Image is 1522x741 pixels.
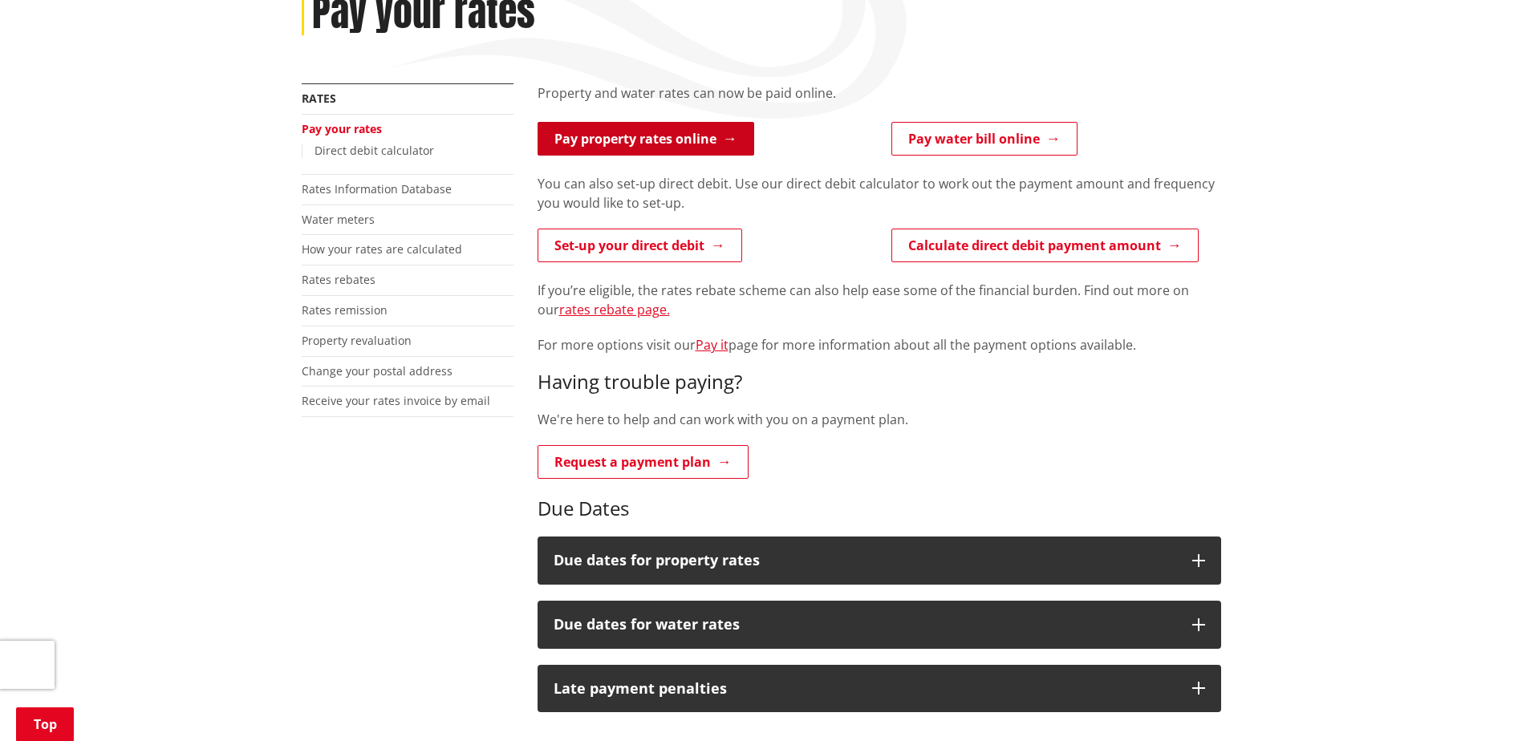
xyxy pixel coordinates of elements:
a: How your rates are calculated [302,241,462,257]
button: Due dates for property rates [538,537,1221,585]
h3: Due Dates [538,497,1221,520]
a: Rates rebates [302,272,375,287]
p: You can also set-up direct debit. Use our direct debit calculator to work out the payment amount ... [538,174,1221,213]
a: Receive your rates invoice by email [302,393,490,408]
h3: Due dates for water rates [554,617,1176,633]
iframe: Messenger Launcher [1448,674,1506,731]
p: For more options visit our page for more information about all the payment options available. [538,335,1221,354]
a: Change your postal address [302,363,453,379]
a: Set-up your direct debit [538,229,742,262]
a: Request a payment plan [538,445,749,479]
a: Pay your rates [302,121,382,136]
h3: Having trouble paying? [538,370,1221,394]
p: If you’re eligible, the rates rebate scheme can also help ease some of the financial burden. Find... [538,281,1221,319]
a: Calculate direct debit payment amount [891,229,1199,262]
a: Rates remission [302,302,388,318]
a: Property revaluation [302,333,412,348]
a: Pay it [696,336,729,354]
a: Pay property rates online [538,122,754,156]
button: Late payment penalties [538,665,1221,713]
a: Top [16,707,74,741]
button: Due dates for water rates [538,601,1221,649]
a: rates rebate page. [559,301,670,318]
a: Rates Information Database [302,181,452,196]
a: Water meters [302,212,375,227]
a: Pay water bill online [891,122,1078,156]
a: Direct debit calculator [315,143,434,158]
div: Property and water rates can now be paid online. [538,83,1221,122]
a: Rates [302,91,336,106]
h3: Due dates for property rates [554,553,1176,569]
h3: Late payment penalties [554,681,1176,697]
p: We're here to help and can work with you on a payment plan. [538,410,1221,429]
